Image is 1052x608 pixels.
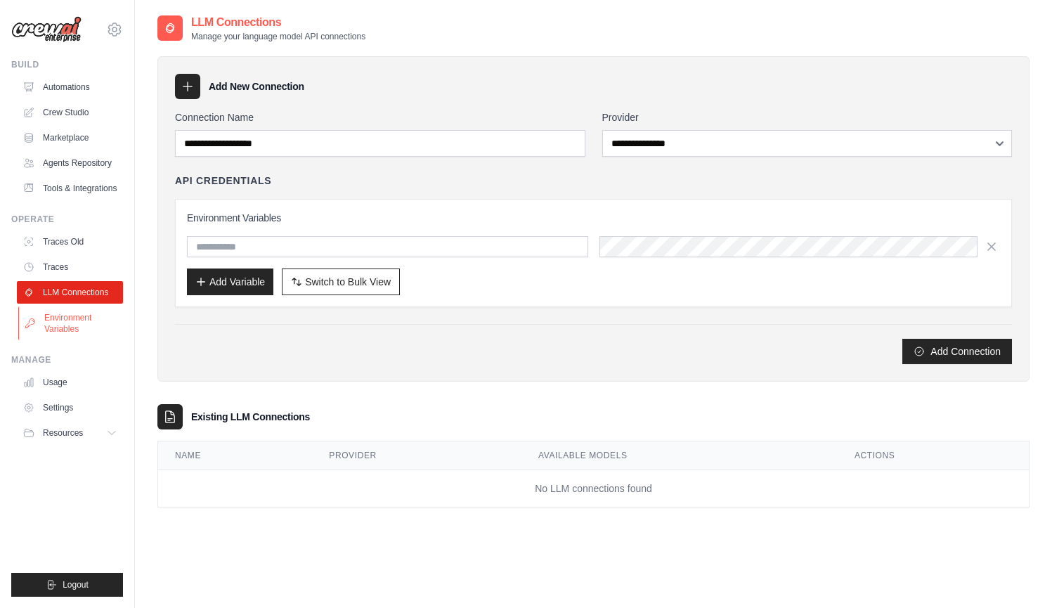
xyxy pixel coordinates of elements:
[175,110,585,124] label: Connection Name
[11,573,123,597] button: Logout
[11,354,123,366] div: Manage
[17,76,123,98] a: Automations
[191,14,365,31] h2: LLM Connections
[305,275,391,289] span: Switch to Bulk View
[11,16,82,43] img: Logo
[17,101,123,124] a: Crew Studio
[17,152,123,174] a: Agents Repository
[191,410,310,424] h3: Existing LLM Connections
[187,211,1000,225] h3: Environment Variables
[158,441,312,470] th: Name
[17,371,123,394] a: Usage
[209,79,304,93] h3: Add New Connection
[11,214,123,225] div: Operate
[11,59,123,70] div: Build
[63,579,89,590] span: Logout
[158,470,1029,507] td: No LLM connections found
[175,174,271,188] h4: API Credentials
[17,177,123,200] a: Tools & Integrations
[17,396,123,419] a: Settings
[17,231,123,253] a: Traces Old
[282,269,400,295] button: Switch to Bulk View
[602,110,1013,124] label: Provider
[17,422,123,444] button: Resources
[17,281,123,304] a: LLM Connections
[17,256,123,278] a: Traces
[43,427,83,439] span: Resources
[902,339,1012,364] button: Add Connection
[187,269,273,295] button: Add Variable
[312,441,521,470] th: Provider
[191,31,365,42] p: Manage your language model API connections
[18,306,124,340] a: Environment Variables
[17,127,123,149] a: Marketplace
[521,441,838,470] th: Available Models
[838,441,1029,470] th: Actions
